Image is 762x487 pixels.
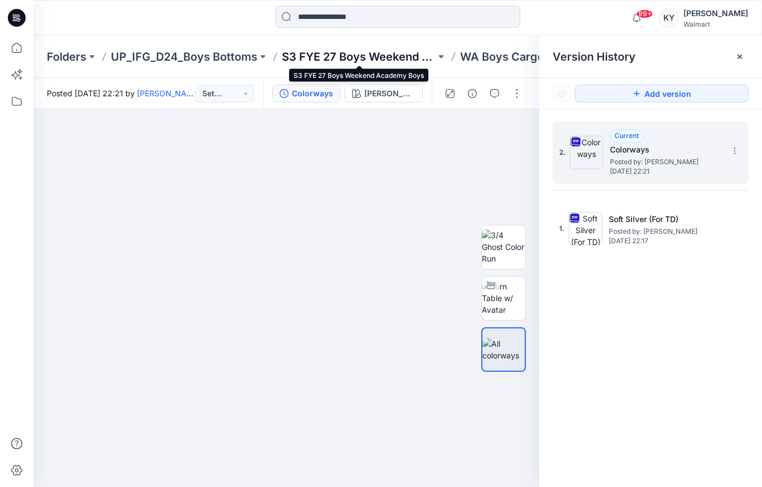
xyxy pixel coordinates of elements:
[272,85,340,102] button: Colorways
[553,50,636,63] span: Version History
[559,147,565,158] span: 2.
[570,136,603,169] img: Colorways
[345,85,423,102] button: [PERSON_NAME]
[47,49,86,65] a: Folders
[636,9,653,18] span: 99+
[460,49,577,65] p: WA Boys Cargo Pants
[111,49,257,65] a: UP_IFG_D24_Boys Bottoms
[609,237,720,245] span: [DATE] 22:17
[137,88,201,98] a: [PERSON_NAME]
[610,156,721,168] span: Posted by: Yunjin Chae
[553,85,570,102] button: Show Hidden Versions
[609,213,720,226] h5: Soft Silver (For TD)
[282,49,436,65] a: S3 FYE 27 Boys Weekend Academy Boys
[610,143,721,156] h5: Colorways
[482,281,525,316] img: Turn Table w/ Avatar
[683,20,748,28] div: Walmart
[482,229,525,264] img: 3/4 Ghost Color Run
[575,85,749,102] button: Add version
[364,87,416,100] div: Brown Savanna
[292,87,333,100] div: Colorways
[569,212,602,245] img: Soft Silver (For TD)
[559,224,564,234] span: 1.
[610,168,721,175] span: [DATE] 22:21
[47,87,195,99] span: Posted [DATE] 22:21 by
[735,52,744,61] button: Close
[463,85,481,102] button: Details
[659,8,679,28] div: KY
[609,226,720,237] span: Posted by: Yunjin Chae
[614,131,639,140] span: Current
[683,7,748,20] div: [PERSON_NAME]
[482,338,525,361] img: All colorways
